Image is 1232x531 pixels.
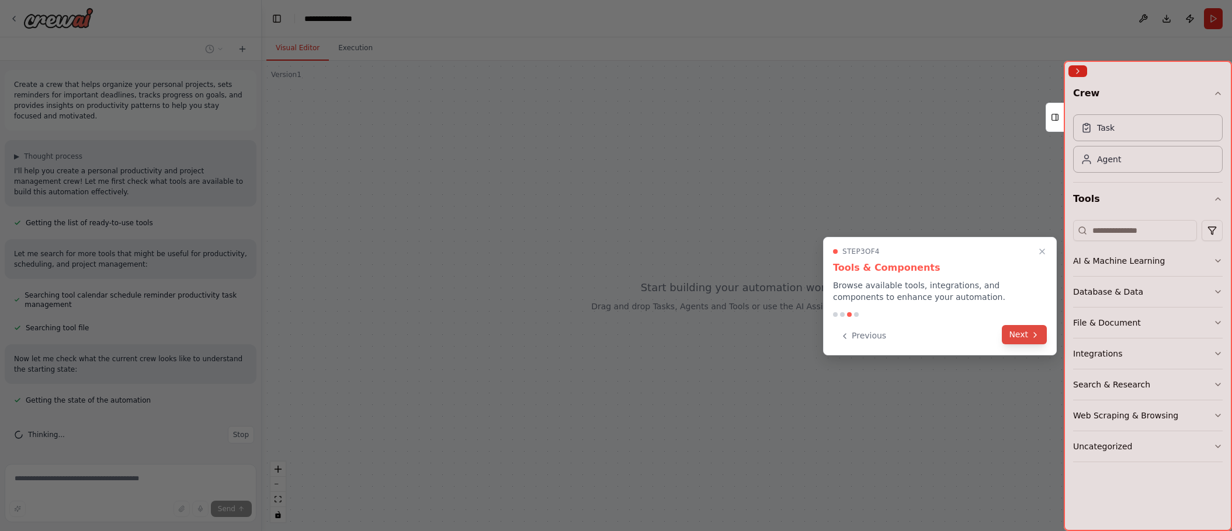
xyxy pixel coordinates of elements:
button: Close walkthrough [1035,244,1049,258]
h3: Tools & Components [833,261,1047,275]
button: Previous [833,326,893,345]
button: Hide left sidebar [269,11,285,27]
p: Browse available tools, integrations, and components to enhance your automation. [833,280,1047,303]
span: Step 3 of 4 [842,247,880,256]
button: Next [1002,325,1047,344]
